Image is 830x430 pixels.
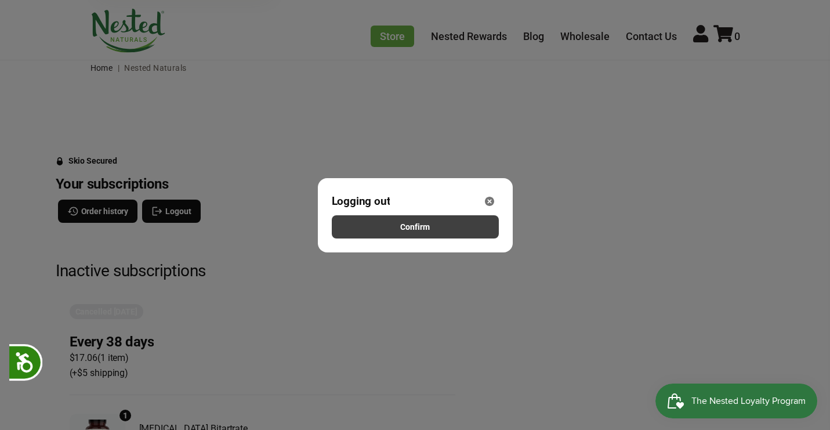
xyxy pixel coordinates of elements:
[332,193,390,209] span: Logging out
[655,384,818,418] iframe: Button to open loyalty program pop-up
[480,192,499,211] button: Close
[400,221,429,233] span: Confirm
[332,215,499,239] button: Confirm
